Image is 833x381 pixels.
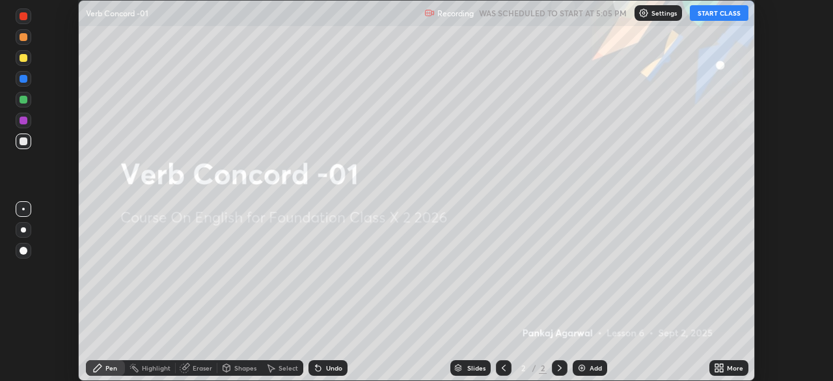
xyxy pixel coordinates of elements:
div: Pen [105,365,117,371]
img: recording.375f2c34.svg [424,8,435,18]
p: Settings [651,10,677,16]
h5: WAS SCHEDULED TO START AT 5:05 PM [479,7,627,19]
div: Slides [467,365,485,371]
div: / [532,364,536,372]
div: 2 [517,364,530,372]
div: 2 [539,362,547,374]
div: Eraser [193,365,212,371]
div: More [727,365,743,371]
p: Recording [437,8,474,18]
button: START CLASS [690,5,748,21]
p: Verb Concord -01 [86,8,148,18]
div: Shapes [234,365,256,371]
div: Highlight [142,365,171,371]
div: Add [590,365,602,371]
img: class-settings-icons [638,8,649,18]
div: Select [279,365,298,371]
img: add-slide-button [577,363,587,373]
div: Undo [326,365,342,371]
